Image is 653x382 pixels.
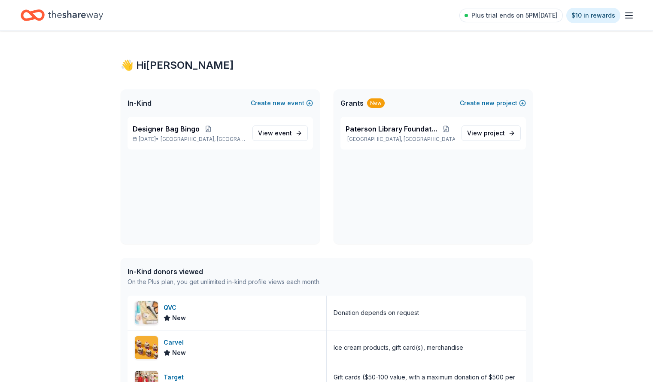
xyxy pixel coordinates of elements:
[275,129,292,137] span: event
[133,124,200,134] span: Designer Bag Bingo
[128,98,152,108] span: In-Kind
[252,125,308,141] a: View event
[467,128,505,138] span: View
[462,125,521,141] a: View project
[164,303,186,313] div: QVC
[258,128,292,138] span: View
[273,98,285,108] span: new
[334,342,463,353] div: Ice cream products, gift card(s), merchandise
[164,337,187,348] div: Carvel
[566,8,620,23] a: $10 in rewards
[484,129,505,137] span: project
[460,98,526,108] button: Createnewproject
[346,124,438,134] span: Paterson Library Foundation
[340,98,364,108] span: Grants
[135,336,158,359] img: Image for Carvel
[161,136,245,143] span: [GEOGRAPHIC_DATA], [GEOGRAPHIC_DATA]
[128,266,321,277] div: In-Kind donors viewed
[482,98,495,108] span: new
[21,5,103,25] a: Home
[172,313,186,323] span: New
[172,348,186,358] span: New
[133,136,246,143] p: [DATE] •
[135,301,158,324] img: Image for QVC
[334,308,419,318] div: Donation depends on request
[367,98,385,108] div: New
[121,58,533,72] div: 👋 Hi [PERSON_NAME]
[128,277,321,287] div: On the Plus plan, you get unlimited in-kind profile views each month.
[346,136,455,143] p: [GEOGRAPHIC_DATA], [GEOGRAPHIC_DATA]
[459,9,563,22] a: Plus trial ends on 5PM[DATE]
[471,10,558,21] span: Plus trial ends on 5PM[DATE]
[251,98,313,108] button: Createnewevent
